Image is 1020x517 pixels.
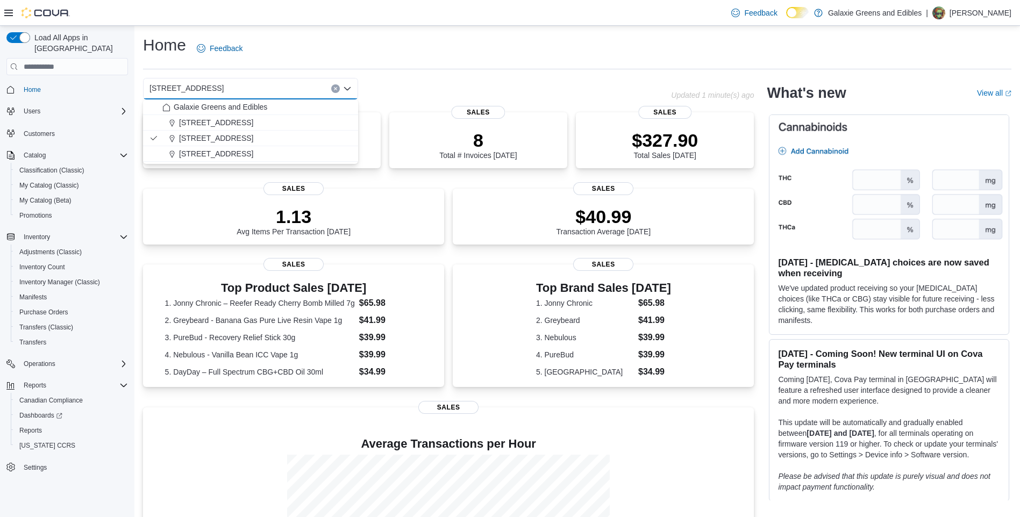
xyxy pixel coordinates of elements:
span: My Catalog (Classic) [19,181,79,190]
span: Users [19,105,128,118]
span: Transfers (Classic) [19,323,73,332]
span: Manifests [19,293,47,301]
span: My Catalog (Beta) [15,194,128,207]
span: Reports [19,426,42,435]
h3: Top Product Sales [DATE] [165,282,423,295]
div: Total Sales [DATE] [632,130,698,160]
span: Dashboards [19,411,62,420]
span: Sales [418,401,479,414]
dd: $65.98 [359,297,423,310]
p: 8 [439,130,517,151]
span: Washington CCRS [15,439,128,452]
button: Classification (Classic) [11,163,132,178]
h3: [DATE] - [MEDICAL_DATA] choices are now saved when receiving [778,257,1000,278]
div: Transaction Average [DATE] [557,206,651,236]
span: Classification (Classic) [19,166,84,175]
button: Adjustments (Classic) [11,245,132,260]
dt: 4. PureBud [536,349,634,360]
span: Classification (Classic) [15,164,128,177]
div: Terri Ganczar [932,6,945,19]
button: Inventory Manager (Classic) [11,275,132,290]
img: Cova [22,8,70,18]
span: Reports [15,424,128,437]
dd: $65.98 [638,297,671,310]
button: Canadian Compliance [11,393,132,408]
button: Manifests [11,290,132,305]
span: Dark Mode [786,18,787,19]
a: Adjustments (Classic) [15,246,86,258]
span: Customers [24,130,55,138]
span: Catalog [19,149,128,162]
dt: 4. Nebulous - Vanilla Bean ICC Vape 1g [165,349,355,360]
svg: External link [1005,90,1011,97]
div: Choose from the following options [143,99,358,162]
span: [STREET_ADDRESS] [179,148,253,159]
a: Transfers [15,336,51,349]
button: [STREET_ADDRESS] [143,115,358,131]
a: Feedback [192,38,247,59]
button: Catalog [2,148,132,163]
p: This update will be automatically and gradually enabled between , for all terminals operating on ... [778,417,1000,460]
span: [STREET_ADDRESS] [149,82,224,95]
span: Operations [24,360,55,368]
button: Promotions [11,208,132,223]
button: Reports [11,423,132,438]
a: Dashboards [11,408,132,423]
span: Users [24,107,40,116]
h3: Top Brand Sales [DATE] [536,282,671,295]
button: Customers [2,125,132,141]
span: Catalog [24,151,46,160]
span: Manifests [15,291,128,304]
span: Dashboards [15,409,128,422]
span: Sales [573,182,633,195]
span: Transfers [15,336,128,349]
span: Sales [263,258,324,271]
p: Coming [DATE], Cova Pay terminal in [GEOGRAPHIC_DATA] will feature a refreshed user interface des... [778,374,1000,406]
dd: $34.99 [359,365,423,378]
a: Customers [19,127,59,140]
a: Promotions [15,209,56,222]
span: Sales [452,106,505,119]
span: Inventory [24,233,50,241]
a: Inventory Count [15,261,69,274]
span: Inventory [19,231,128,243]
button: Purchase Orders [11,305,132,320]
dd: $39.99 [638,331,671,344]
p: [PERSON_NAME] [950,6,1011,19]
a: My Catalog (Beta) [15,194,76,207]
dd: $39.99 [638,348,671,361]
span: Galaxie Greens and Edibles [174,102,267,112]
span: Inventory Manager (Classic) [19,278,100,286]
dd: $41.99 [359,314,423,327]
span: Customers [19,126,128,140]
button: Operations [19,357,60,370]
a: Purchase Orders [15,306,73,319]
dt: 3. Nebulous [536,332,634,343]
button: [US_STATE] CCRS [11,438,132,453]
a: Transfers (Classic) [15,321,77,334]
button: Operations [2,356,132,371]
div: Total # Invoices [DATE] [439,130,517,160]
a: View allExternal link [977,89,1011,97]
dt: 5. DayDay – Full Spectrum CBG+CBD Oil 30ml [165,367,355,377]
button: Transfers (Classic) [11,320,132,335]
span: [US_STATE] CCRS [19,441,75,450]
h4: Average Transactions per Hour [152,437,745,450]
a: Feedback [727,2,781,24]
dt: 2. Greybeard [536,315,634,326]
dd: $41.99 [638,314,671,327]
a: Home [19,83,45,96]
span: Feedback [744,8,777,18]
input: Dark Mode [786,7,809,18]
p: We've updated product receiving so your [MEDICAL_DATA] choices (like THCa or CBG) stay visible fo... [778,283,1000,326]
button: Reports [19,379,51,392]
a: Classification (Classic) [15,164,89,177]
span: Inventory Count [15,261,128,274]
button: My Catalog (Beta) [11,193,132,208]
span: Transfers [19,338,46,347]
h3: [DATE] - Coming Soon! New terminal UI on Cova Pay terminals [778,348,1000,370]
a: Settings [19,461,51,474]
a: Canadian Compliance [15,394,87,407]
span: Sales [573,258,633,271]
span: Home [19,83,128,96]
